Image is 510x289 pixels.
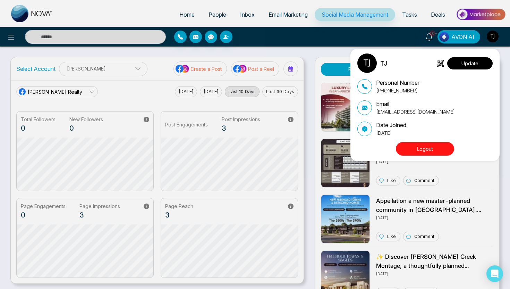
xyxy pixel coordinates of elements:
p: TJ [380,59,387,68]
p: [DATE] [376,129,406,137]
button: Logout [396,142,454,156]
button: Update [447,57,493,69]
p: Personal Number [376,79,419,87]
p: [EMAIL_ADDRESS][DOMAIN_NAME] [376,108,455,115]
p: [PHONE_NUMBER] [376,87,419,94]
div: Open Intercom Messenger [486,265,503,282]
p: Email [376,100,455,108]
p: Date Joined [376,121,406,129]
